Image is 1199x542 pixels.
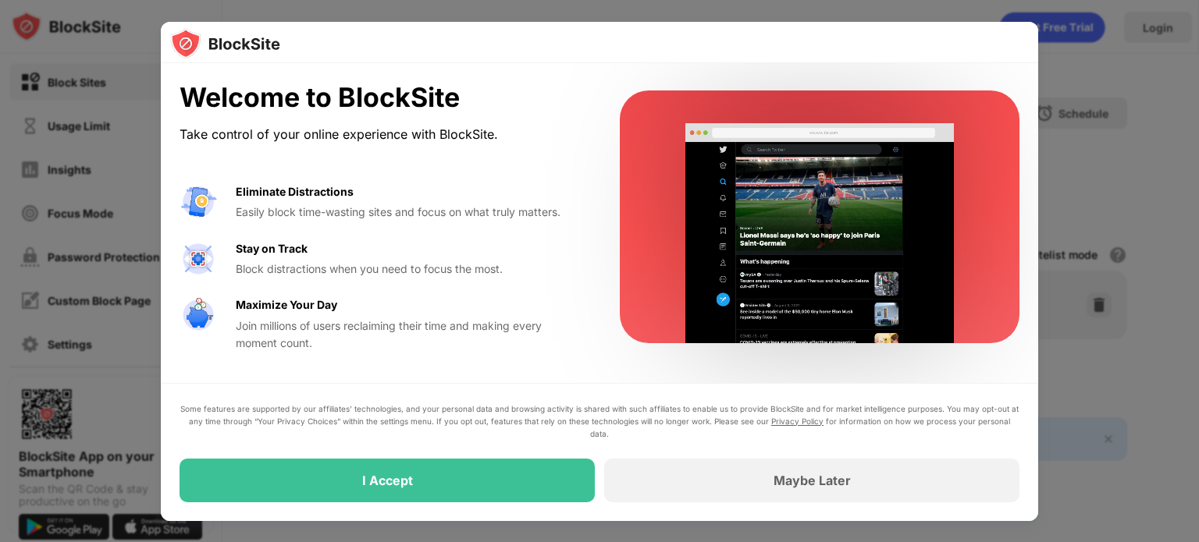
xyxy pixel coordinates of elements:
a: Privacy Policy [771,416,824,426]
div: Stay on Track [236,240,308,257]
img: value-focus.svg [180,240,217,278]
div: Maybe Later [774,473,851,488]
div: Eliminate Distractions [236,183,354,200]
div: Join millions of users reclaiming their time and making every moment count. [236,317,582,352]
img: value-safe-time.svg [180,296,217,334]
div: Easily block time-wasting sites and focus on what truly matters. [236,204,582,221]
div: Block distractions when you need to focus the most. [236,260,582,278]
div: Some features are supported by our affiliates’ technologies, and your personal data and browsing ... [180,402,1019,440]
div: Take control of your online experience with BlockSite. [180,123,582,146]
div: Maximize Your Day [236,296,337,314]
div: Welcome to BlockSite [180,82,582,114]
img: logo-blocksite.svg [170,28,280,59]
img: value-avoid-distractions.svg [180,183,217,221]
div: I Accept [362,473,413,488]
